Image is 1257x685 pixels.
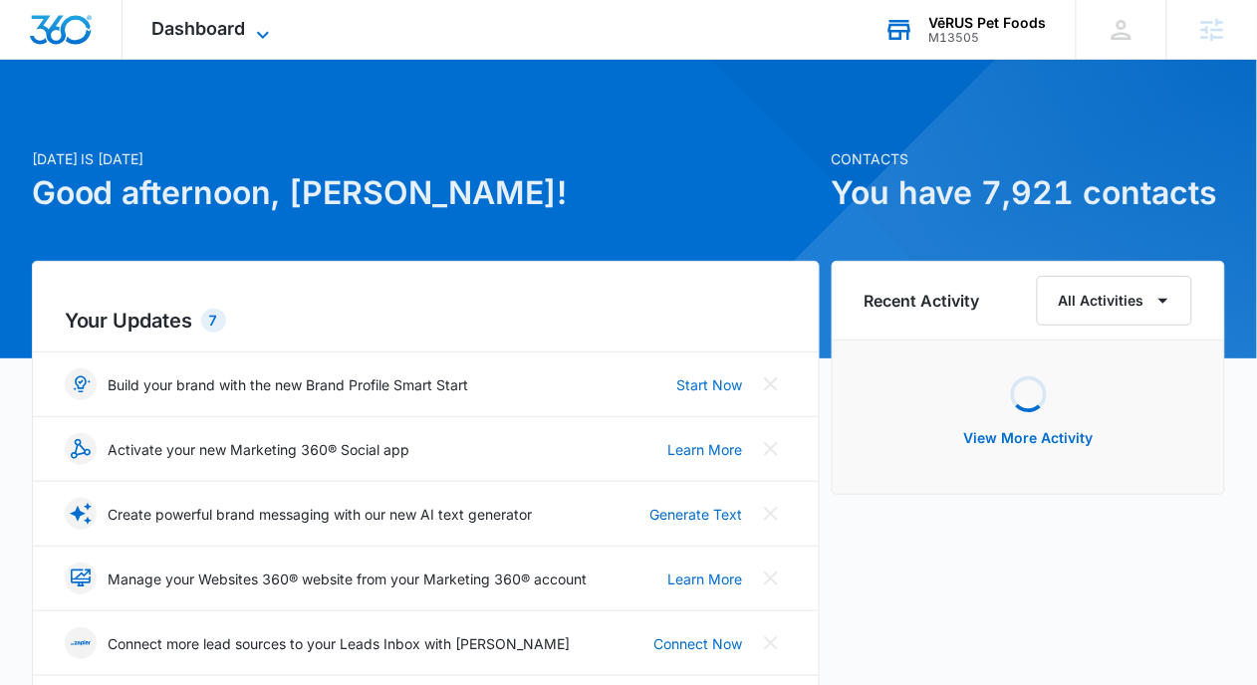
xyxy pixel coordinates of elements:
p: Build your brand with the new Brand Profile Smart Start [109,374,469,395]
a: Start Now [677,374,743,395]
span: Dashboard [152,18,246,39]
p: Connect more lead sources to your Leads Inbox with [PERSON_NAME] [109,633,571,654]
p: Contacts [832,148,1226,169]
p: [DATE] is [DATE] [32,148,820,169]
button: Close [755,627,787,659]
button: Close [755,433,787,465]
p: Manage your Websites 360® website from your Marketing 360® account [109,569,588,589]
button: Close [755,498,787,530]
button: All Activities [1037,276,1192,326]
p: Activate your new Marketing 360® Social app [109,439,410,460]
div: account name [929,15,1047,31]
a: Generate Text [650,504,743,525]
p: Create powerful brand messaging with our new AI text generator [109,504,533,525]
a: Learn More [668,569,743,589]
a: Learn More [668,439,743,460]
button: Close [755,563,787,594]
div: account id [929,31,1047,45]
h6: Recent Activity [865,289,980,313]
h1: Good afternoon, [PERSON_NAME]! [32,169,820,217]
h1: You have 7,921 contacts [832,169,1226,217]
button: View More Activity [944,414,1114,462]
button: Close [755,368,787,400]
a: Connect Now [654,633,743,654]
h2: Your Updates [65,306,787,336]
div: 7 [201,309,226,333]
